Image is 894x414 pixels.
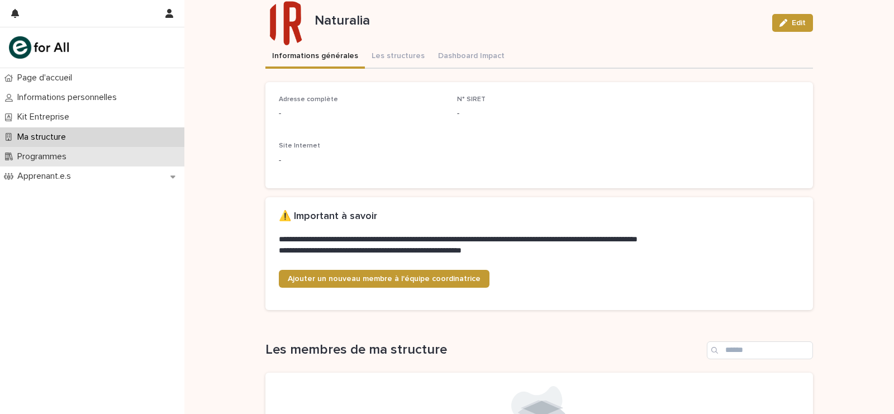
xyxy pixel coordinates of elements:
[279,96,338,103] span: Adresse complète
[279,155,800,166] p: -
[279,211,377,223] h2: ⚠️ Important à savoir
[279,142,320,149] span: Site Internet
[9,36,69,59] img: mHINNnv7SNCQZijbaqql
[288,275,481,283] span: Ajouter un nouveau membre à l'équipe coordinatrice
[279,108,444,120] p: -
[315,13,763,29] p: Naturalia
[707,341,813,359] input: Search
[13,73,81,83] p: Page d'accueil
[457,108,622,120] p: -
[13,132,75,142] p: Ma structure
[792,19,806,27] span: Edit
[13,151,75,162] p: Programmes
[13,92,126,103] p: Informations personnelles
[13,171,80,182] p: Apprenant.e.s
[13,112,78,122] p: Kit Entreprise
[431,45,511,69] button: Dashboard Impact
[457,96,486,103] span: N° SIRET
[365,45,431,69] button: Les structures
[772,14,813,32] button: Edit
[265,45,365,69] button: Informations générales
[265,342,702,358] h1: Les membres de ma structure
[279,270,489,288] a: Ajouter un nouveau membre à l'équipe coordinatrice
